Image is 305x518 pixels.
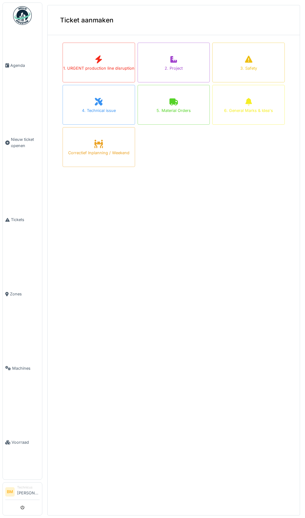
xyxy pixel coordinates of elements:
span: Tickets [11,217,40,223]
div: 1. URGENT production line disruption [63,65,134,71]
a: Machines [3,331,42,405]
span: Agenda [10,62,40,68]
div: 5. Material Orders [157,108,191,113]
div: 4. Technical issue [82,108,116,113]
div: Ticket aanmaken [48,5,300,35]
li: BM [5,487,15,497]
a: Voorraad [3,405,42,480]
div: 3. Safety [240,65,257,71]
img: Badge_color-CXgf-gQk.svg [13,6,32,25]
li: [PERSON_NAME] [17,485,40,498]
a: Agenda [3,28,42,103]
a: Zones [3,257,42,331]
div: 6. General Marks & Idea's [224,108,273,113]
a: Nieuw ticket openen [3,103,42,183]
a: Tickets [3,183,42,257]
span: Zones [10,291,40,297]
div: Technicus [17,485,40,490]
a: BM Technicus[PERSON_NAME] [5,485,40,500]
div: Correctief Inplanning / Weekend [68,150,129,156]
div: 2. Project [165,65,183,71]
span: Machines [12,365,40,371]
span: Voorraad [12,439,40,445]
span: Nieuw ticket openen [11,136,40,148]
